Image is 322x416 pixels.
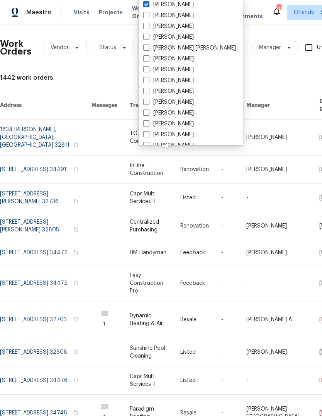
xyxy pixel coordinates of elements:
span: Status [99,44,116,51]
td: - [215,338,240,366]
td: - [215,366,240,395]
label: [PERSON_NAME] [143,66,194,74]
button: Copy Address [72,226,79,233]
label: [PERSON_NAME] [143,77,194,84]
td: - [240,366,313,395]
td: - [215,240,240,265]
td: Dynamic Heating & Air [124,301,174,338]
button: Copy Address [72,166,79,173]
span: Vendor [51,44,69,51]
label: [PERSON_NAME] [143,98,194,106]
td: Easy Construction Pro [124,265,174,301]
td: Listed [174,338,215,366]
td: [PERSON_NAME] A [240,301,313,338]
th: Manager [240,91,313,120]
td: HM-Handyman [124,240,174,265]
button: Copy Address [72,198,79,205]
label: [PERSON_NAME] [143,109,194,117]
label: [PERSON_NAME] [143,87,194,95]
td: Feedback [174,240,215,265]
td: TGT Miami Corp [124,120,174,156]
label: [PERSON_NAME] [143,33,194,41]
span: Visits [74,9,90,16]
span: Manager [259,44,281,51]
td: Listed [174,366,215,395]
td: - [215,156,240,184]
button: Copy Address [72,377,79,383]
td: Renovation [174,212,215,240]
label: [PERSON_NAME] [143,142,194,149]
button: Copy Address [72,316,79,323]
button: Copy Address [72,279,79,286]
td: Sunshine Pool Cleaning [124,338,174,366]
span: Projects [99,9,123,16]
td: - [215,265,240,301]
th: Messages [85,91,124,120]
td: - [215,184,240,212]
td: Resale [174,301,215,338]
td: [PERSON_NAME] [240,212,313,240]
td: InLine Construction [124,156,174,184]
td: [PERSON_NAME] [240,120,313,156]
th: Trade Partner [124,91,174,120]
td: [PERSON_NAME] [240,156,313,184]
label: [PERSON_NAME] [PERSON_NAME] [143,44,236,52]
td: Feedback [174,265,215,301]
label: [PERSON_NAME] [143,22,194,30]
td: Centralized Purchasing [124,212,174,240]
label: [PERSON_NAME] [143,131,194,139]
td: - [240,184,313,212]
button: Copy Address [72,141,79,148]
td: [PERSON_NAME] [240,338,313,366]
div: 20 [276,5,281,12]
span: Work Orders [132,5,152,20]
label: [PERSON_NAME] [143,1,194,9]
td: - [215,212,240,240]
label: [PERSON_NAME] [143,120,194,128]
span: Geo Assignments [226,5,263,20]
label: [PERSON_NAME] [143,12,194,19]
label: [PERSON_NAME] [143,55,194,63]
td: [PERSON_NAME] [240,240,313,265]
td: Capr Multi Services ll [124,366,174,395]
button: Copy Address [72,348,79,355]
td: Listed [174,184,215,212]
td: - [240,265,313,301]
td: Renovation [174,156,215,184]
button: Copy Address [72,249,79,256]
span: Maestro [26,9,52,16]
button: Copy Address [72,409,79,416]
td: Capr Multi Services ll [124,184,174,212]
span: Orlando [294,9,315,16]
td: - [215,301,240,338]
